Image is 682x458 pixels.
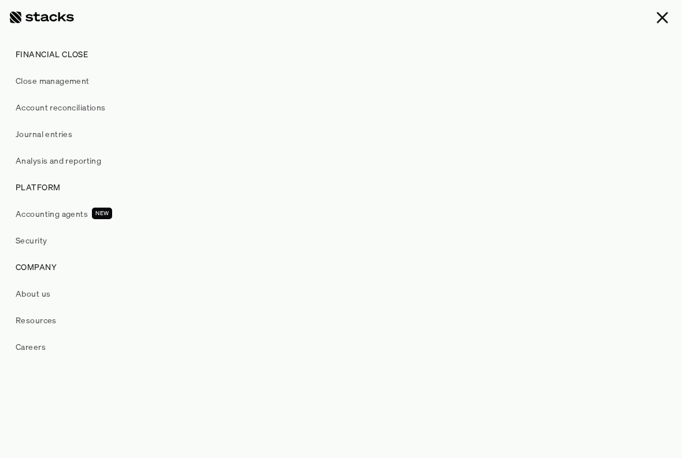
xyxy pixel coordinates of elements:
[57,268,108,276] a: Privacy Policy
[16,181,60,193] p: PLATFORM
[16,314,57,326] p: Resources
[9,97,673,117] a: Account reconciliations
[16,128,72,140] p: Journal entries
[16,48,88,60] p: FINANCIAL CLOSE
[16,154,101,167] p: Analysis and reporting
[9,150,673,171] a: Analysis and reporting
[9,70,673,91] a: Close management
[9,336,673,357] a: Careers
[16,261,57,273] p: COMPANY
[16,234,47,246] p: Security
[16,75,90,87] p: Close management
[95,210,109,217] h2: NEW
[9,309,673,330] a: Resources
[9,123,673,144] a: Journal entries
[16,341,46,353] p: Careers
[9,203,673,224] a: Accounting agentsNEW
[16,287,50,300] p: About us
[16,101,106,113] p: Account reconciliations
[9,283,673,304] a: About us
[16,208,88,220] p: Accounting agents
[9,230,673,250] a: Security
